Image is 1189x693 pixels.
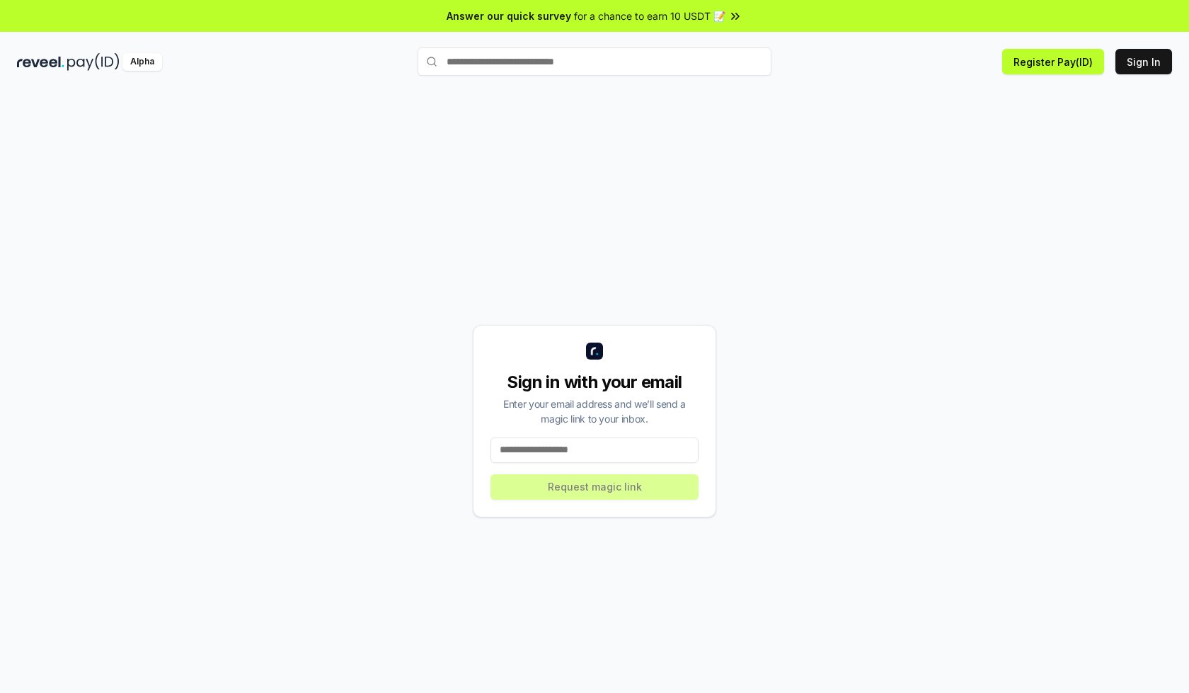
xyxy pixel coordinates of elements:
img: reveel_dark [17,53,64,71]
img: pay_id [67,53,120,71]
div: Enter your email address and we’ll send a magic link to your inbox. [490,396,699,426]
img: logo_small [586,343,603,360]
span: Answer our quick survey [447,8,571,23]
button: Sign In [1115,49,1172,74]
span: for a chance to earn 10 USDT 📝 [574,8,725,23]
button: Register Pay(ID) [1002,49,1104,74]
div: Alpha [122,53,162,71]
div: Sign in with your email [490,371,699,394]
